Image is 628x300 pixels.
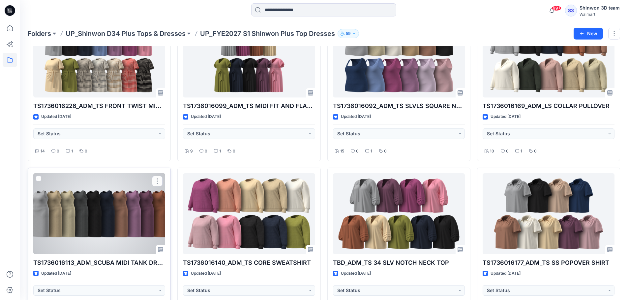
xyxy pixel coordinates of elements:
p: 0 [233,148,235,155]
p: 0 [85,148,87,155]
p: 9 [190,148,193,155]
span: 99+ [552,6,561,11]
a: TS1736016226_ADM_TS FRONT TWIST MINI DRESS [33,16,165,98]
p: 59 [346,30,351,37]
a: TS1736016113_ADM_SCUBA MIDI TANK DRESS [33,173,165,255]
div: S3 [565,5,577,16]
p: TS1736016099_ADM_TS MIDI FIT AND FLARE TIE DRESS [183,101,315,111]
p: 0 [205,148,207,155]
p: 1 [219,148,221,155]
a: TS1736016099_ADM_TS MIDI FIT AND FLARE TIE DRESS [183,16,315,98]
p: Updated [DATE] [41,113,71,120]
a: TS1736016177_ADM_TS SS POPOVER SHIRT [483,173,614,255]
a: UP_Shinwon D34 Plus Tops & Dresses [66,29,186,38]
p: Updated [DATE] [491,270,521,277]
p: TS1736016140_ADM_TS CORE SWEATSHIRT [183,258,315,267]
p: 1 [71,148,73,155]
a: TS1736016092_ADM_TS SLVLS SQUARE NECK TANK TOP [333,16,465,98]
button: New [574,28,603,40]
p: TBD_ADM_TS 34 SLV NOTCH NECK TOP [333,258,465,267]
p: 1 [521,148,522,155]
p: UP_FYE2027 S1 Shinwon Plus Top Dresses [200,29,335,38]
a: Folders [28,29,51,38]
p: 1 [371,148,372,155]
p: TS1736016177_ADM_TS SS POPOVER SHIRT [483,258,614,267]
p: 0 [356,148,359,155]
button: 59 [338,29,359,38]
p: 10 [490,148,494,155]
p: TS1736016113_ADM_SCUBA MIDI TANK DRESS [33,258,165,267]
div: Walmart [580,12,620,17]
p: TS1736016092_ADM_TS SLVLS SQUARE NECK TANK TOP [333,101,465,111]
p: TS1736016169_ADM_LS COLLAR PULLOVER [483,101,614,111]
p: 0 [384,148,387,155]
p: 0 [506,148,509,155]
p: Updated [DATE] [191,270,221,277]
p: 15 [340,148,344,155]
p: 0 [57,148,59,155]
a: TS1736016140_ADM_TS CORE SWEATSHIRT [183,173,315,255]
a: TS1736016169_ADM_LS COLLAR PULLOVER [483,16,614,98]
p: Updated [DATE] [491,113,521,120]
div: Shinwon 3D team [580,4,620,12]
p: TS1736016226_ADM_TS FRONT TWIST MINI DRESS [33,101,165,111]
a: TBD_ADM_TS 34 SLV NOTCH NECK TOP [333,173,465,255]
p: Updated [DATE] [341,113,371,120]
p: Updated [DATE] [41,270,71,277]
p: 14 [41,148,45,155]
p: 0 [534,148,537,155]
p: Updated [DATE] [191,113,221,120]
p: Updated [DATE] [341,270,371,277]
